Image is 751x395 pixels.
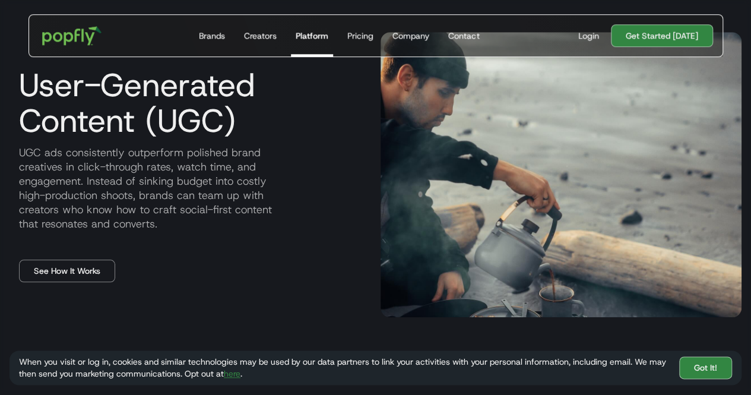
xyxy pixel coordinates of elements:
a: Get Started [DATE] [611,24,713,47]
a: Company [388,15,434,56]
div: Creators [244,30,277,42]
div: Login [578,30,599,42]
a: Creators [239,15,281,56]
h3: User-Generated Content (UGC) [9,67,371,138]
a: Login [573,30,604,42]
div: When you visit or log in, cookies and similar technologies may be used by our data partners to li... [19,356,670,380]
a: Brands [194,15,230,56]
p: UGC ads consistently outperform polished brand creatives in click-through rates, watch time, and ... [9,146,371,231]
a: home [34,18,110,53]
a: here [224,368,240,379]
div: Contact [448,30,479,42]
a: Contact [443,15,484,56]
div: Brands [199,30,225,42]
a: Got It! [679,356,732,379]
a: Pricing [343,15,378,56]
a: See How It Works [19,260,115,282]
a: Platform [291,15,333,56]
div: Company [392,30,429,42]
div: Pricing [347,30,373,42]
div: Platform [296,30,328,42]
